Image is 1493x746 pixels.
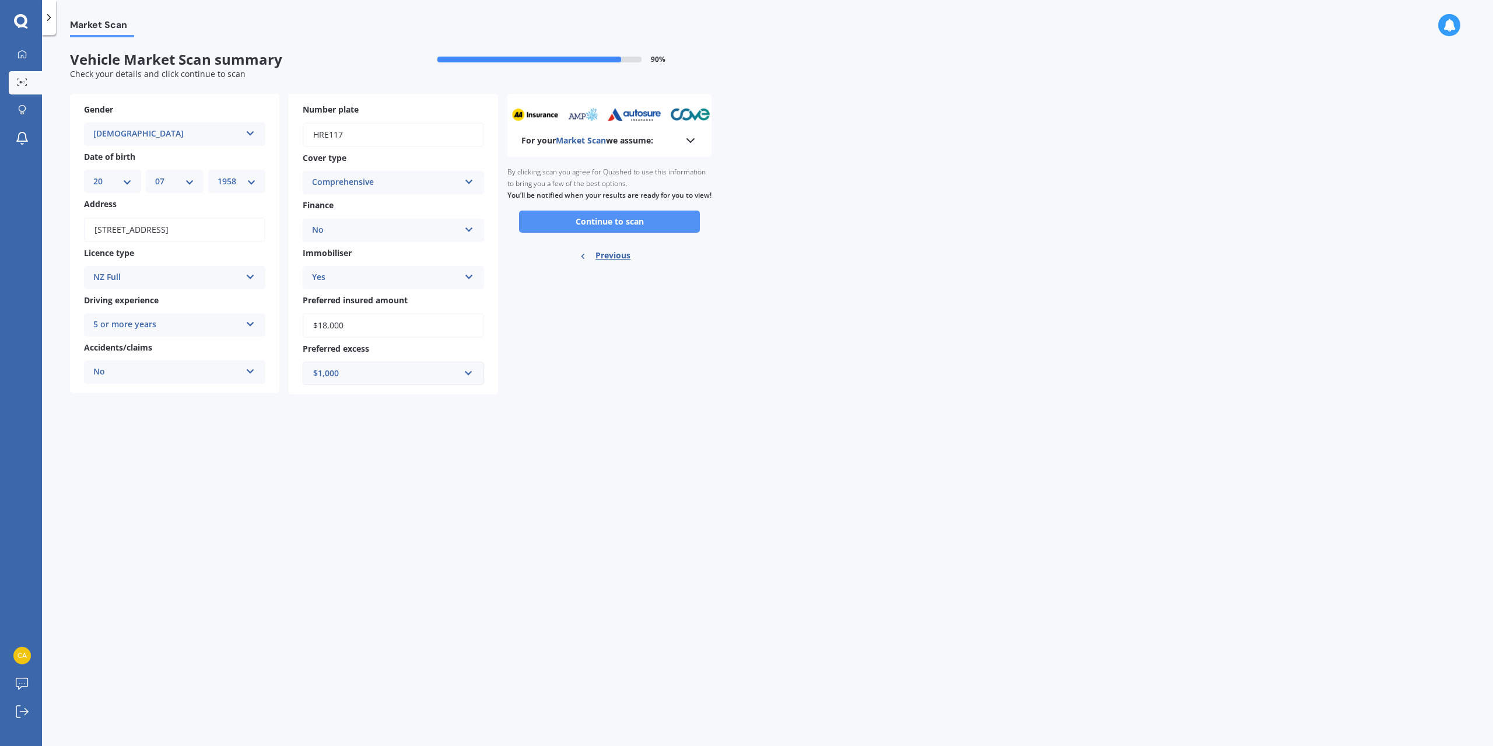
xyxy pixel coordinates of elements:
[93,318,241,332] div: 5 or more years
[507,190,712,200] b: You’ll be notified when your results are ready for you to view!
[93,127,241,141] div: [DEMOGRAPHIC_DATA]
[84,342,152,353] span: Accidents/claims
[13,647,31,664] img: bcf7b52864ea05b5da2e7d3f7d3fbd71
[312,176,460,190] div: Comprehensive
[84,247,134,258] span: Licence type
[670,108,710,121] img: cove_sm.webp
[84,151,135,162] span: Date of birth
[651,55,665,64] span: 90 %
[303,104,359,115] span: Number plate
[93,365,241,379] div: No
[70,51,391,68] span: Vehicle Market Scan summary
[595,247,630,264] span: Previous
[303,200,334,211] span: Finance
[303,295,408,306] span: Preferred insured amount
[84,199,117,210] span: Address
[70,19,134,35] span: Market Scan
[507,157,712,211] div: By clicking scan you agree for Quashed to use this information to bring you a few of the best opt...
[519,211,700,233] button: Continue to scan
[521,135,653,146] b: For your we assume:
[511,108,558,121] img: aa_sm.webp
[303,152,346,163] span: Cover type
[93,271,241,285] div: NZ Full
[607,108,661,121] img: autosure_sm.webp
[84,295,159,306] span: Driving experience
[567,108,599,121] img: amp_sm.png
[303,247,352,258] span: Immobiliser
[70,68,246,79] span: Check your details and click continue to scan
[556,135,606,146] span: Market Scan
[312,271,460,285] div: Yes
[303,343,369,354] span: Preferred excess
[84,104,113,115] span: Gender
[312,223,460,237] div: No
[313,367,460,380] div: $1,000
